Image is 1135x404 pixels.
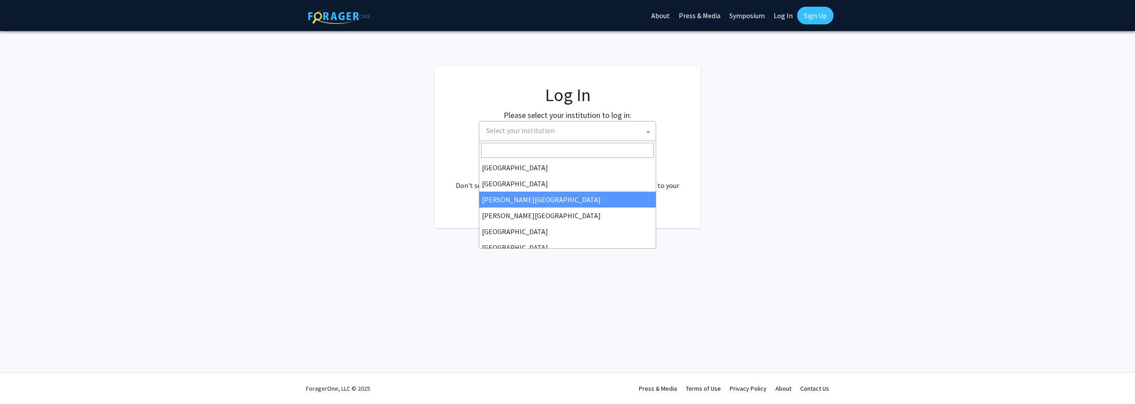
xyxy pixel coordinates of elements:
[639,384,677,392] a: Press & Media
[797,7,834,24] a: Sign Up
[686,384,721,392] a: Terms of Use
[452,84,683,106] h1: Log In
[483,122,656,140] span: Select your institution
[504,109,631,121] label: Please select your institution to log in:
[775,384,791,392] a: About
[800,384,829,392] a: Contact Us
[486,126,555,135] span: Select your institution
[479,208,656,224] li: [PERSON_NAME][GEOGRAPHIC_DATA]
[479,121,656,141] span: Select your institution
[479,239,656,255] li: [GEOGRAPHIC_DATA]
[308,8,370,24] img: ForagerOne Logo
[479,160,656,176] li: [GEOGRAPHIC_DATA]
[7,364,38,397] iframe: Chat
[479,192,656,208] li: [PERSON_NAME][GEOGRAPHIC_DATA]
[452,159,683,201] div: No account? . Don't see your institution? about bringing ForagerOne to your institution.
[479,176,656,192] li: [GEOGRAPHIC_DATA]
[306,373,370,404] div: ForagerOne, LLC © 2025
[730,384,767,392] a: Privacy Policy
[481,143,654,158] input: Search
[479,224,656,239] li: [GEOGRAPHIC_DATA]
